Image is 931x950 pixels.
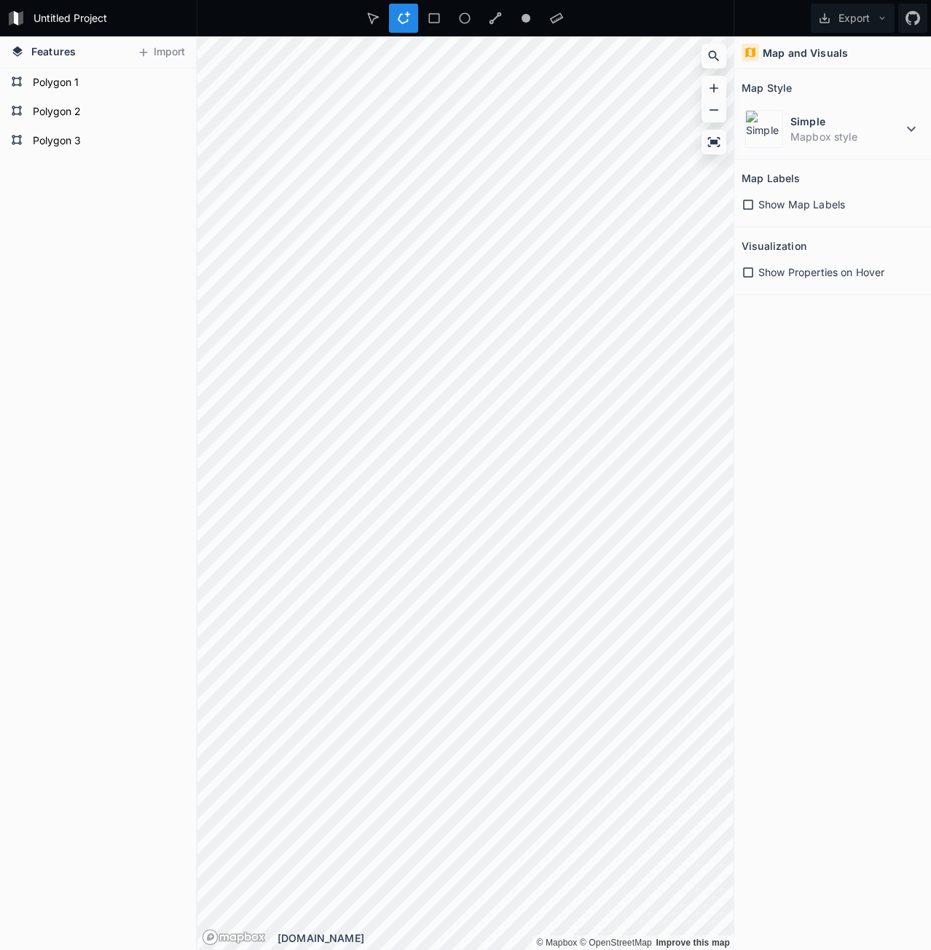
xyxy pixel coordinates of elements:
[742,235,806,257] h2: Visualization
[763,45,848,60] h4: Map and Visuals
[758,264,884,280] span: Show Properties on Hover
[580,938,652,948] a: OpenStreetMap
[790,129,903,144] dd: Mapbox style
[758,197,845,212] span: Show Map Labels
[742,76,792,99] h2: Map Style
[790,114,903,129] dt: Simple
[31,44,76,59] span: Features
[742,167,800,189] h2: Map Labels
[278,930,734,946] div: [DOMAIN_NAME]
[536,938,577,948] a: Mapbox
[656,938,730,948] a: Map feedback
[811,4,895,33] button: Export
[202,929,266,946] a: Mapbox logo
[130,41,192,64] button: Import
[745,110,783,148] img: Simple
